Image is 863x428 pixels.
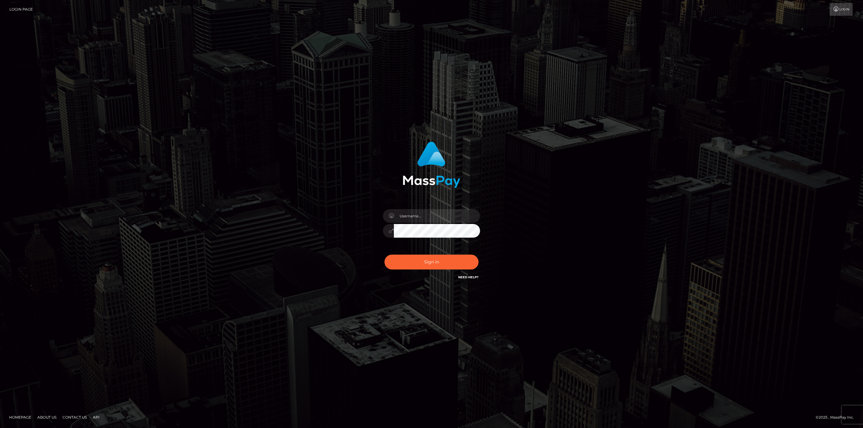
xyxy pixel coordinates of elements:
[384,255,479,269] button: Sign in
[9,3,33,16] a: Login Page
[90,413,102,422] a: API
[830,3,853,16] a: Login
[458,275,479,279] a: Need Help?
[60,413,89,422] a: Contact Us
[816,414,858,421] div: © 2025 , MassPay Inc.
[7,413,34,422] a: Homepage
[394,209,480,223] input: Username...
[403,142,460,188] img: MassPay Login
[35,413,59,422] a: About Us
